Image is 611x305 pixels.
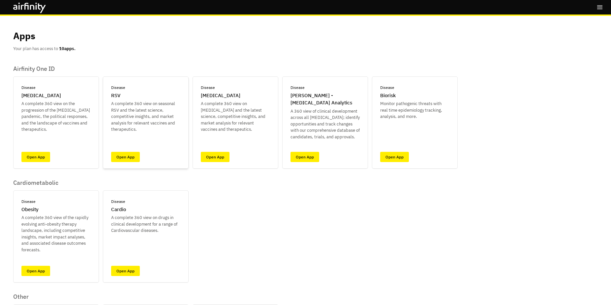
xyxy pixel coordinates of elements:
p: A complete 360 view on the progression of the [MEDICAL_DATA] pandemic, the political responses, a... [21,100,91,133]
p: Disease [290,85,305,91]
b: 10 apps. [59,46,76,51]
p: A complete 360 view on seasonal RSV and the latest science, competitive insights, and market anal... [111,100,180,133]
a: Open App [21,152,50,162]
p: A complete 360 view on drugs in clinical development for a range of Cardiovascular diseases. [111,214,180,234]
a: Open App [111,266,140,276]
p: Disease [380,85,394,91]
a: Open App [201,152,229,162]
p: Obesity [21,206,39,213]
p: Disease [21,199,36,205]
p: Disease [201,85,215,91]
a: Open App [380,152,409,162]
a: Open App [21,266,50,276]
p: Your plan has access to [13,45,76,52]
p: A complete 360 view on [MEDICAL_DATA] and the latest science, competitive insights, and market an... [201,100,270,133]
p: [MEDICAL_DATA] [201,92,240,99]
p: Disease [111,199,125,205]
p: Disease [21,85,36,91]
p: Monitor pathogenic threats with real time epidemiology tracking, analysis, and more. [380,100,449,120]
p: Cardiometabolic [13,179,189,186]
p: [PERSON_NAME] - [MEDICAL_DATA] Analytics [290,92,360,107]
p: RSV [111,92,120,99]
p: [MEDICAL_DATA] [21,92,61,99]
a: Open App [111,152,140,162]
p: Apps [13,29,35,43]
p: Airfinity One ID [13,65,458,72]
p: Cardio [111,206,126,213]
p: Biorisk [380,92,396,99]
p: A complete 360 view of the rapidly evolving anti-obesity therapy landscape, including competitive... [21,214,91,253]
p: Other [13,293,278,300]
p: A 360 view of clinical development across all [MEDICAL_DATA]; identify opportunities and track ch... [290,108,360,140]
a: Open App [290,152,319,162]
p: Disease [111,85,125,91]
